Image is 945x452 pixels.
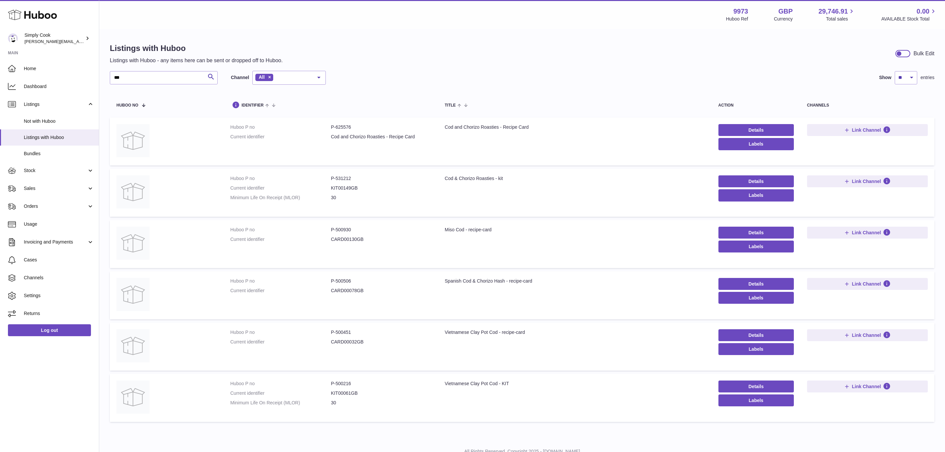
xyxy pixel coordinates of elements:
[331,400,431,406] dd: 30
[331,236,431,243] dd: CARD00130GB
[445,227,705,233] div: Miso Cod - recipe-card
[807,381,928,392] button: Link Channel
[331,175,431,182] dd: P-531212
[718,103,794,108] div: action
[230,400,331,406] dt: Minimum Life On Receipt (MLOR)
[230,185,331,191] dt: Current identifier
[331,195,431,201] dd: 30
[230,175,331,182] dt: Huboo P no
[116,381,150,414] img: Vietnamese Clay Pot Cod - KIT
[807,175,928,187] button: Link Channel
[230,390,331,396] dt: Current identifier
[921,74,934,81] span: entries
[826,16,855,22] span: Total sales
[879,74,891,81] label: Show
[718,343,794,355] button: Labels
[24,32,84,45] div: Simply Cook
[116,227,150,260] img: Miso Cod - recipe-card
[24,134,94,141] span: Listings with Huboo
[230,227,331,233] dt: Huboo P no
[331,339,431,345] dd: CARD00032GB
[24,167,87,174] span: Stock
[807,124,928,136] button: Link Channel
[331,227,431,233] dd: P-500930
[718,278,794,290] a: Details
[718,394,794,406] button: Labels
[852,230,881,236] span: Link Channel
[230,134,331,140] dt: Current identifier
[116,329,150,362] img: Vietnamese Clay Pot Cod - recipe-card
[881,16,937,22] span: AVAILABLE Stock Total
[881,7,937,22] a: 0.00 AVAILABLE Stock Total
[110,57,283,64] p: Listings with Huboo - any items here can be sent or dropped off to Huboo.
[331,278,431,284] dd: P-500506
[852,384,881,389] span: Link Channel
[230,124,331,130] dt: Huboo P no
[231,74,249,81] label: Channel
[259,74,265,80] span: All
[116,175,150,208] img: Cod & Chorizo Roasties - kit
[24,66,94,72] span: Home
[116,278,150,311] img: Spanish Cod & Chorizo Hash - recipe-card
[818,7,855,22] a: 29,746.91 Total sales
[24,239,87,245] span: Invoicing and Payments
[241,103,264,108] span: identifier
[774,16,793,22] div: Currency
[230,329,331,336] dt: Huboo P no
[445,175,705,182] div: Cod & Chorizo Roasties - kit
[24,293,94,299] span: Settings
[852,332,881,338] span: Link Channel
[718,175,794,187] a: Details
[445,381,705,387] div: Vietnamese Clay Pot Cod - KIT
[718,292,794,304] button: Labels
[24,257,94,263] span: Cases
[230,339,331,345] dt: Current identifier
[718,124,794,136] a: Details
[445,329,705,336] div: Vietnamese Clay Pot Cod - recipe-card
[818,7,848,16] span: 29,746.91
[230,381,331,387] dt: Huboo P no
[807,278,928,290] button: Link Channel
[116,103,138,108] span: Huboo no
[110,43,283,54] h1: Listings with Huboo
[331,185,431,191] dd: KIT00149GB
[24,221,94,227] span: Usage
[718,227,794,239] a: Details
[331,288,431,294] dd: CARD00078GB
[445,103,456,108] span: title
[331,329,431,336] dd: P-500451
[726,16,748,22] div: Huboo Ref
[331,381,431,387] dd: P-500216
[24,101,87,108] span: Listings
[914,50,934,57] div: Bulk Edit
[733,7,748,16] strong: 9973
[445,278,705,284] div: Spanish Cod & Chorizo Hash - recipe-card
[24,83,94,90] span: Dashboard
[24,203,87,209] span: Orders
[718,241,794,252] button: Labels
[331,390,431,396] dd: KIT00061GB
[445,124,705,130] div: Cod and Chorizo Roasties - Recipe Card
[230,288,331,294] dt: Current identifier
[24,151,94,157] span: Bundles
[852,281,881,287] span: Link Channel
[718,381,794,392] a: Details
[917,7,929,16] span: 0.00
[718,189,794,201] button: Labels
[852,127,881,133] span: Link Channel
[24,185,87,192] span: Sales
[24,39,133,44] span: [PERSON_NAME][EMAIL_ADDRESS][DOMAIN_NAME]
[230,236,331,243] dt: Current identifier
[24,118,94,124] span: Not with Huboo
[230,278,331,284] dt: Huboo P no
[331,124,431,130] dd: P-625576
[24,275,94,281] span: Channels
[807,329,928,341] button: Link Channel
[778,7,793,16] strong: GBP
[852,178,881,184] span: Link Channel
[230,195,331,201] dt: Minimum Life On Receipt (MLOR)
[116,124,150,157] img: Cod and Chorizo Roasties - Recipe Card
[8,33,18,43] img: emma@simplycook.com
[807,103,928,108] div: channels
[331,134,431,140] dd: Cod and Chorizo Roasties - Recipe Card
